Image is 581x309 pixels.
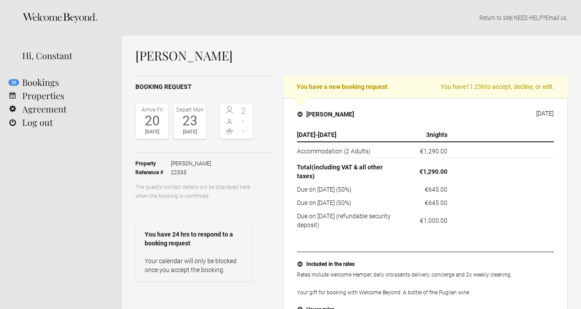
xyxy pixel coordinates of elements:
[466,83,485,90] flynt-countdown: 11:25h
[297,142,400,158] td: Accommodation (2 Adults)
[135,49,568,62] h1: [PERSON_NAME]
[420,217,447,224] flynt-currency: €1,000.00
[135,13,568,22] p: | NEED HELP? .
[297,128,400,142] th: -
[8,79,19,86] flynt-notification-badge: 25
[297,209,400,229] td: Due on [DATE] (refundable security deposit)
[135,159,171,168] strong: Property
[237,116,251,125] span: -
[171,168,211,177] span: 22333
[297,270,554,297] p: Rates include welcome Hamper, daily croissants delivery, concierge and 2x weekly cleaning. Your g...
[145,230,244,248] strong: You have 24 hrs to respond to a booking request
[176,105,204,114] div: Depart Mon
[297,158,400,183] th: Total
[283,76,568,98] h2: You have a new booking request
[425,186,447,193] flynt-currency: €645.00
[22,49,109,62] div: Hi, Constant
[138,128,166,136] div: [DATE]
[138,105,166,114] div: Arrive Fri
[135,82,272,92] h2: Booking request
[176,128,204,136] div: [DATE]
[135,183,253,201] p: The guest’s contact details will be displayed here when the booking is confirmed.
[441,82,554,91] span: You have to accept, decline, or edit.
[171,159,211,168] span: [PERSON_NAME]
[536,110,553,117] div: [DATE]
[176,114,204,128] div: 23
[297,164,383,180] span: (including VAT & all other taxes)
[479,14,511,21] a: Return to site
[426,131,430,138] span: 3
[425,199,447,206] flynt-currency: €645.00
[138,114,166,128] div: 20
[318,131,336,138] span: [DATE]
[297,131,316,138] span: [DATE]
[135,168,171,177] strong: Reference #
[419,168,447,175] flynt-currency: €1,290.00
[297,183,400,196] td: Due on [DATE] (50%)
[545,14,566,21] a: Email us
[145,257,244,274] p: Your calendar will only be blocked once you accept the booking.
[237,106,251,115] span: 2
[290,105,561,124] button: [PERSON_NAME] [DATE]
[297,259,554,270] button: Included in the rates
[420,148,447,155] flynt-currency: €1,290.00
[297,110,354,119] h4: [PERSON_NAME]
[399,128,451,142] th: nights
[237,127,251,136] span: -
[297,196,400,209] td: Due on [DATE] (50%)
